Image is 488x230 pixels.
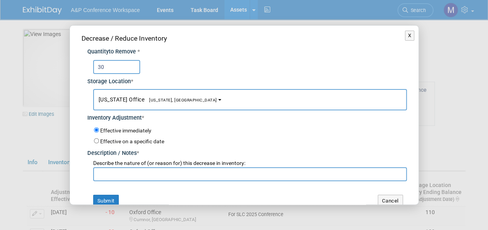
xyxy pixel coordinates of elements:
span: to Remove [109,48,136,55]
span: [US_STATE] Office [99,96,217,103]
label: Effective on a specific date [100,138,164,144]
div: Storage Location [87,74,407,86]
span: Describe the nature of (or reason for) this decrease in inventory: [93,160,245,166]
span: Decrease / Reduce Inventory [82,34,167,42]
button: X [405,31,415,41]
button: [US_STATE] Office[US_STATE], [GEOGRAPHIC_DATA] [93,89,407,110]
div: Description / Notes [87,146,407,158]
span: [US_STATE], [GEOGRAPHIC_DATA] [144,98,217,103]
div: Inventory Adjustment [87,110,407,122]
div: Quantity [87,48,407,56]
button: Submit [93,195,119,207]
label: Effective immediately [100,127,151,135]
button: Cancel [378,195,403,207]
